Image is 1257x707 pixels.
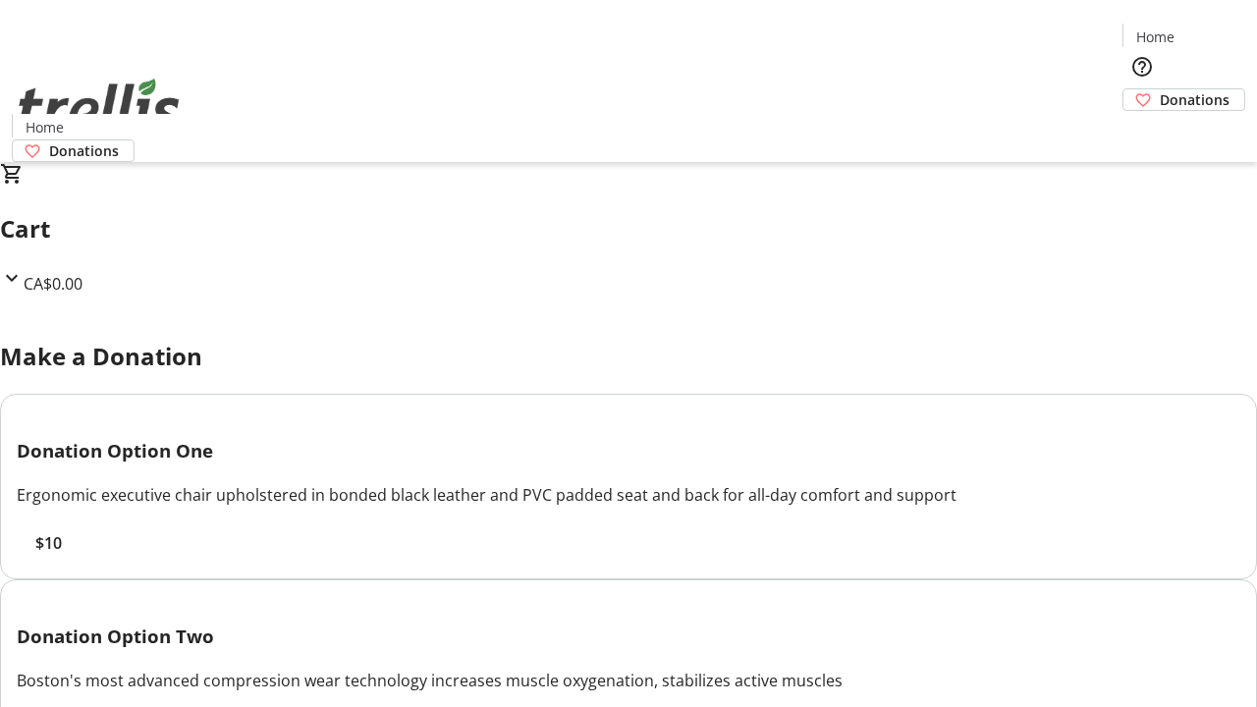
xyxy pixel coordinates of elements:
[13,117,76,137] a: Home
[1122,88,1245,111] a: Donations
[12,57,187,155] img: Orient E2E Organization n8Uh8VXFSN's Logo
[17,531,80,555] button: $10
[17,483,1240,507] div: Ergonomic executive chair upholstered in bonded black leather and PVC padded seat and back for al...
[26,117,64,137] span: Home
[1123,27,1186,47] a: Home
[49,140,119,161] span: Donations
[1122,47,1162,86] button: Help
[1136,27,1175,47] span: Home
[1122,111,1162,150] button: Cart
[17,669,1240,692] div: Boston's most advanced compression wear technology increases muscle oxygenation, stabilizes activ...
[24,273,82,295] span: CA$0.00
[17,623,1240,650] h3: Donation Option Two
[1160,89,1230,110] span: Donations
[35,531,62,555] span: $10
[17,437,1240,464] h3: Donation Option One
[12,139,135,162] a: Donations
